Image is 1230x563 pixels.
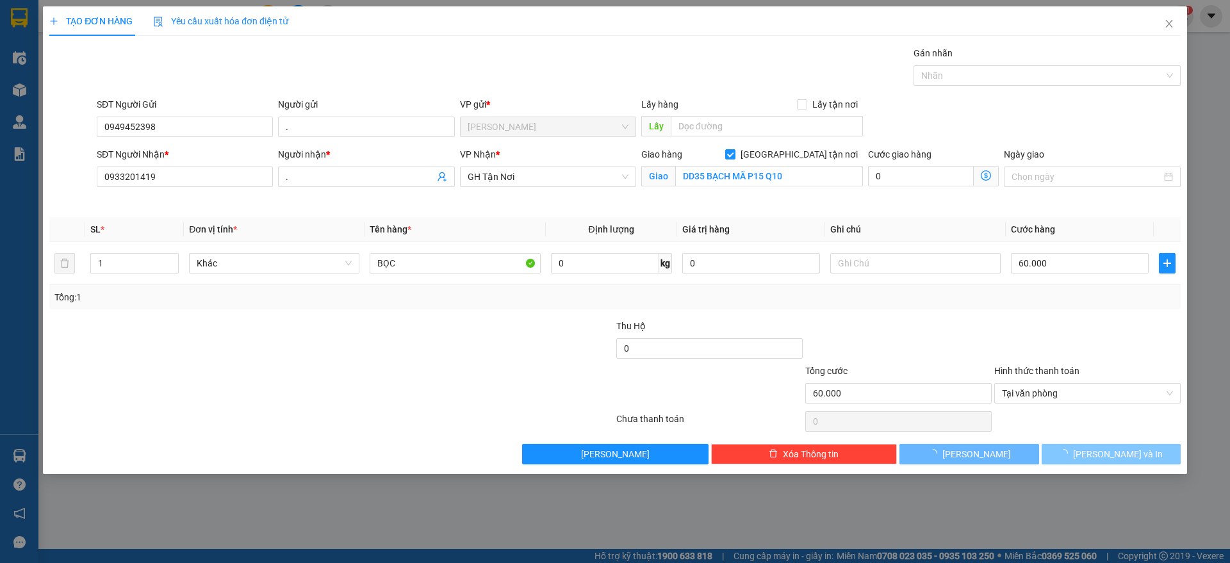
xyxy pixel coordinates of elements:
[805,366,848,376] span: Tổng cước
[682,224,730,234] span: Giá trị hàng
[671,116,863,136] input: Dọc đường
[1012,170,1161,184] input: Ngày giao
[682,253,820,273] input: 0
[914,48,953,58] label: Gán nhãn
[735,147,863,161] span: [GEOGRAPHIC_DATA] tận nơi
[1011,224,1055,234] span: Cước hàng
[783,447,839,461] span: Xóa Thông tin
[468,167,628,186] span: GH Tận Nơi
[97,97,273,111] div: SĐT Người Gửi
[711,444,898,464] button: deleteXóa Thông tin
[54,290,475,304] div: Tổng: 1
[1002,384,1173,403] span: Tại văn phòng
[370,253,540,273] input: VD: Bàn, Ghế
[1004,149,1044,159] label: Ngày giao
[981,170,991,181] span: dollar-circle
[830,253,1001,273] input: Ghi Chú
[54,253,75,273] button: delete
[928,449,942,458] span: loading
[641,99,678,110] span: Lấy hàng
[49,17,58,26] span: plus
[899,444,1038,464] button: [PERSON_NAME]
[641,116,671,136] span: Lấy
[1160,258,1175,268] span: plus
[807,97,863,111] span: Lấy tận nơi
[994,366,1079,376] label: Hình thức thanh toán
[460,149,496,159] span: VP Nhận
[769,449,778,459] span: delete
[1151,6,1187,42] button: Close
[868,149,931,159] label: Cước giao hàng
[460,97,636,111] div: VP gửi
[1159,253,1176,273] button: plus
[522,444,709,464] button: [PERSON_NAME]
[278,147,454,161] div: Người nhận
[641,166,675,186] span: Giao
[942,447,1011,461] span: [PERSON_NAME]
[153,17,163,27] img: icon
[468,117,628,136] span: Gia Kiệm
[825,217,1006,242] th: Ghi chú
[278,97,454,111] div: Người gửi
[1059,449,1073,458] span: loading
[1164,19,1174,29] span: close
[616,321,646,331] span: Thu Hộ
[97,147,273,161] div: SĐT Người Nhận
[589,224,634,234] span: Định lượng
[1042,444,1181,464] button: [PERSON_NAME] và In
[90,224,101,234] span: SL
[370,224,411,234] span: Tên hàng
[189,224,237,234] span: Đơn vị tính
[437,172,447,182] span: user-add
[153,16,288,26] span: Yêu cầu xuất hóa đơn điện tử
[615,412,804,434] div: Chưa thanh toán
[197,254,352,273] span: Khác
[659,253,672,273] span: kg
[581,447,650,461] span: [PERSON_NAME]
[868,166,974,186] input: Cước giao hàng
[641,149,682,159] span: Giao hàng
[1073,447,1163,461] span: [PERSON_NAME] và In
[675,166,863,186] input: Giao tận nơi
[49,16,133,26] span: TẠO ĐƠN HÀNG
